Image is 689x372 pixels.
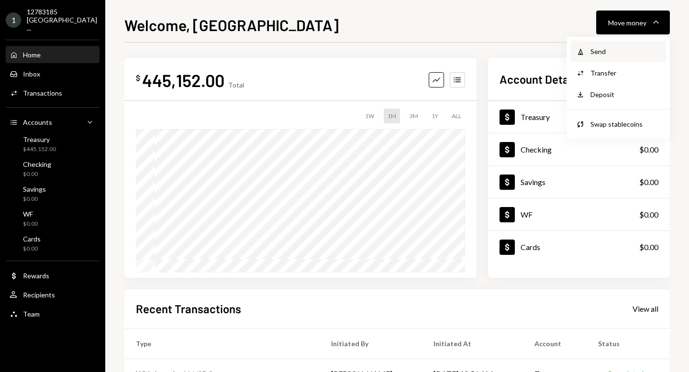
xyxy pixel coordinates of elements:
a: Checking$0.00 [6,157,100,180]
div: Deposit [590,89,660,99]
div: Transactions [23,89,62,97]
div: Checking [521,145,552,154]
a: Transactions [6,84,100,101]
div: 1Y [428,109,442,123]
a: View all [633,303,658,314]
div: $0.00 [23,195,46,203]
a: Team [6,305,100,322]
div: View all [633,304,658,314]
div: Recipients [23,291,55,299]
div: Inbox [23,70,40,78]
div: 1 [6,12,21,28]
div: Team [23,310,40,318]
div: WF [521,210,533,219]
div: $445,152.00 [23,145,56,153]
a: Checking$0.00 [488,133,670,165]
div: Swap stablecoins [590,119,660,129]
div: $ [136,73,140,83]
th: Initiated By [320,328,422,359]
div: $0.00 [639,144,658,155]
div: Cards [521,242,540,252]
a: Treasury$445,152.00 [488,101,670,133]
div: 3M [406,109,422,123]
a: Cards$0.00 [6,232,100,255]
div: $0.00 [639,209,658,220]
div: Treasury [521,112,550,121]
div: 12783185 [GEOGRAPHIC_DATA] ... [27,8,97,32]
a: Rewards [6,267,100,284]
a: Recipients [6,286,100,303]
div: Home [23,51,41,59]
div: WF [23,210,38,218]
h2: Account Details [500,71,580,87]
a: Home [6,46,100,63]
a: Treasury$445,152.00 [6,132,100,155]
div: Rewards [23,272,49,280]
button: Move money [596,11,670,34]
div: Cards [23,235,41,243]
a: WF$0.00 [6,207,100,230]
th: Account [523,328,587,359]
div: ALL [448,109,465,123]
div: $0.00 [639,176,658,188]
a: Cards$0.00 [488,231,670,263]
a: Inbox [6,65,100,82]
div: Checking [23,160,51,168]
div: Send [590,46,660,56]
div: Treasury [23,135,56,143]
th: Status [587,328,670,359]
th: Type [124,328,320,359]
div: Accounts [23,118,52,126]
th: Initiated At [422,328,523,359]
div: Savings [23,185,46,193]
div: Move money [608,18,646,28]
div: $0.00 [23,245,41,253]
h1: Welcome, [GEOGRAPHIC_DATA] [124,15,339,34]
div: Transfer [590,68,660,78]
a: Accounts [6,113,100,131]
a: Savings$0.00 [488,166,670,198]
h2: Recent Transactions [136,301,241,317]
div: 445,152.00 [142,69,224,91]
div: 1W [361,109,378,123]
div: Savings [521,177,545,186]
div: Total [228,81,244,89]
a: Savings$0.00 [6,182,100,205]
div: $0.00 [23,170,51,178]
div: $0.00 [23,220,38,228]
div: $0.00 [639,241,658,253]
div: 1M [384,109,400,123]
a: WF$0.00 [488,198,670,230]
